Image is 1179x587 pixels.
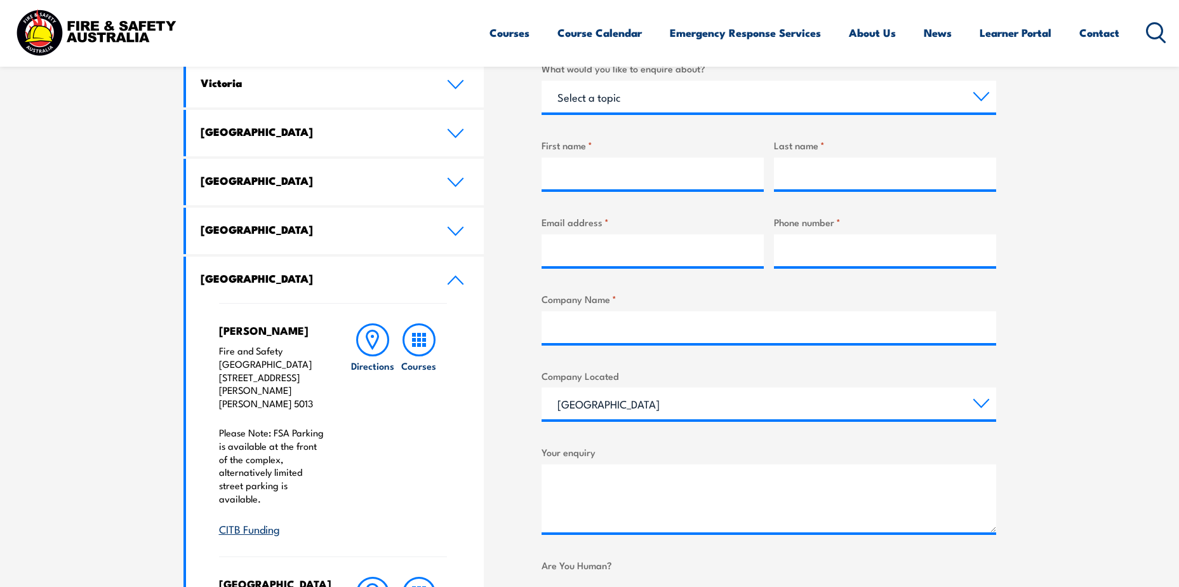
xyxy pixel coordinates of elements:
a: Contact [1079,16,1119,50]
label: Company Located [542,368,996,383]
a: Learner Portal [980,16,1051,50]
a: [GEOGRAPHIC_DATA] [186,110,484,156]
label: First name [542,138,764,152]
a: CITB Funding [219,521,280,536]
a: Course Calendar [557,16,642,50]
h4: [GEOGRAPHIC_DATA] [201,271,428,285]
p: Fire and Safety [GEOGRAPHIC_DATA] [STREET_ADDRESS][PERSON_NAME] [PERSON_NAME] 5013 [219,344,325,410]
label: Company Name [542,292,996,306]
h6: Directions [351,359,394,372]
a: About Us [849,16,896,50]
a: Courses [396,323,442,537]
h4: [GEOGRAPHIC_DATA] [201,222,428,236]
label: What would you like to enquire about? [542,61,996,76]
a: [GEOGRAPHIC_DATA] [186,208,484,254]
a: [GEOGRAPHIC_DATA] [186,159,484,205]
label: Phone number [774,215,996,229]
label: Last name [774,138,996,152]
h4: [GEOGRAPHIC_DATA] [201,125,428,138]
h4: [PERSON_NAME] [219,323,325,337]
a: Emergency Response Services [670,16,821,50]
a: News [924,16,952,50]
a: Directions [350,323,396,537]
label: Are You Human? [542,558,996,572]
h6: Courses [401,359,436,372]
p: Please Note: FSA Parking is available at the front of the complex, alternatively limited street p... [219,426,325,506]
h4: [GEOGRAPHIC_DATA] [201,173,428,187]
a: Courses [490,16,530,50]
label: Your enquiry [542,445,996,459]
a: [GEOGRAPHIC_DATA] [186,257,484,303]
h4: Victoria [201,76,428,90]
label: Email address [542,215,764,229]
a: Victoria [186,61,484,107]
